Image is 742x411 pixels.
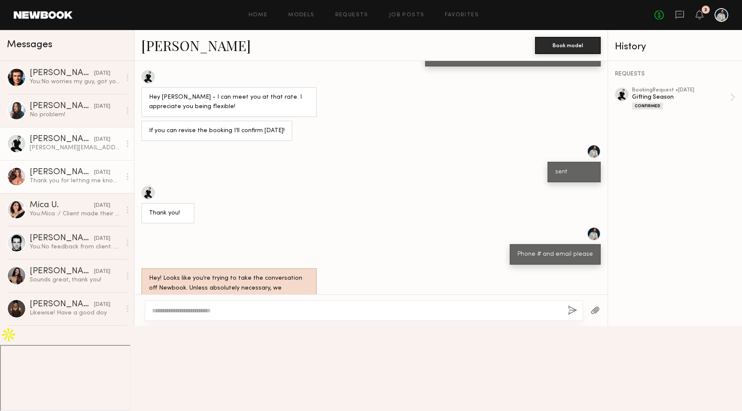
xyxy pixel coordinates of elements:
div: You: No feedback from client. They just sent me the ones they wanted and that was it, sorry my guy [30,243,121,251]
a: Job Posts [389,12,425,18]
div: [DATE] [94,268,110,276]
div: 2 [704,8,707,12]
div: sent [555,167,593,177]
div: [PERSON_NAME] [30,168,94,177]
div: Confirmed [632,103,663,109]
div: Phone # and email please [517,250,593,260]
div: Gifting Season [632,93,730,101]
div: Likewise! Have a good doy [30,309,121,317]
div: Thank you! [149,209,187,218]
div: Thank you for letting me know! No worries, hope to work with you in the future [30,177,121,185]
div: Hey! Looks like you’re trying to take the conversation off Newbook. Unless absolutely necessary, ... [149,274,309,313]
div: History [615,42,735,52]
div: [PERSON_NAME][EMAIL_ADDRESS][PERSON_NAME][DOMAIN_NAME] [30,144,121,152]
div: [PERSON_NAME] [30,234,94,243]
div: [DATE] [94,202,110,210]
div: REQUESTS [615,71,735,77]
a: Book model [535,41,601,48]
div: No problem! [30,111,121,119]
div: [PERSON_NAME] [30,300,94,309]
a: bookingRequest •[DATE]Gifting SeasonConfirmed [632,88,735,109]
div: booking Request • [DATE] [632,88,730,93]
div: [DATE] [94,235,110,243]
div: You: No worries my guy, got you locked in, thank you! [30,78,121,86]
a: Home [249,12,268,18]
div: [PERSON_NAME] [30,267,94,276]
div: [DATE] [94,301,110,309]
div: [DATE] [94,136,110,144]
div: Sounds great, thank you! [30,276,121,284]
div: [PERSON_NAME] [30,102,94,111]
div: [DATE] [94,169,110,177]
div: Hey [PERSON_NAME] - I can meet you at that rate. I appreciate you being flexible! [149,93,309,112]
a: Models [288,12,314,18]
a: [PERSON_NAME] [141,36,251,54]
span: Messages [7,40,52,50]
a: Requests [335,12,368,18]
div: You: Mica :/ Client made their decision [DATE]. I feel like they would have really liked your ene... [30,210,121,218]
div: [PERSON_NAME] [30,69,94,78]
a: Favorites [445,12,479,18]
button: Book model [535,37,601,54]
div: [DATE] [94,70,110,78]
div: If you can revise the booking I’ll confirm [DATE]! [149,126,285,136]
div: [DATE] [94,103,110,111]
div: [PERSON_NAME] [30,135,94,144]
div: Mica U. [30,201,94,210]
